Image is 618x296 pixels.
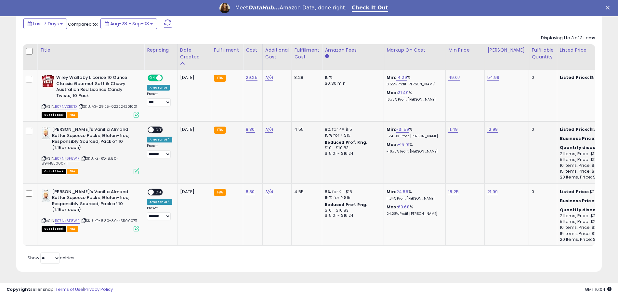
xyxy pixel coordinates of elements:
div: % [387,127,440,139]
img: 412in9GyPoL._SL40_.jpg [42,189,50,202]
b: Max: [387,142,398,148]
a: 21.99 [487,189,498,195]
div: Cost [246,47,260,54]
div: Meet Amazon Data, done right. [235,5,347,11]
div: seller snap | | [7,287,113,293]
div: Amazon Fees [325,47,381,54]
div: Preset: [147,144,172,158]
a: 54.99 [487,74,499,81]
a: 24.55 [396,189,408,195]
small: FBA [214,189,226,196]
div: Fulfillable Quantity [532,47,554,60]
b: Listed Price: [560,74,589,80]
span: OFF [162,75,172,81]
img: Profile image for Georgie [219,3,230,13]
span: FBA [67,112,78,118]
div: Fulfillment [214,47,240,54]
b: Max: [387,204,398,210]
div: % [387,90,440,102]
div: Min Price [448,47,482,54]
span: ON [148,75,156,81]
div: Title [40,47,141,54]
b: Min: [387,74,396,80]
div: ASIN: [42,75,139,117]
div: Fulfillment Cost [294,47,319,60]
span: Last 7 Days [33,20,59,27]
div: 4.55 [294,127,317,132]
span: OFF [154,127,164,133]
div: 2 Items, Price: $12.5 [560,151,614,157]
div: 20 Items, Price: $11.99 [560,174,614,180]
b: Min: [387,126,396,132]
div: 10 Items, Price: $20.9 [560,225,614,230]
div: ASIN: [42,127,139,173]
div: $12.89 [560,127,614,132]
p: 11.84% Profit [PERSON_NAME] [387,196,440,201]
div: Amazon AI [147,85,170,91]
button: Last 7 Days [23,18,67,29]
div: 15 Items, Price: $12.12 [560,168,614,174]
th: The percentage added to the cost of goods (COGS) that forms the calculator for Min & Max prices. [384,44,446,70]
span: All listings that are currently out of stock and unavailable for purchase on Amazon [42,112,66,118]
div: $12.76 [560,136,614,142]
span: FBA [67,226,78,232]
a: 49.07 [448,74,460,81]
div: Preset: [147,206,172,221]
b: Business Price: [560,198,596,204]
div: 4.55 [294,189,317,195]
small: FBA [214,75,226,82]
a: 29.25 [246,74,257,81]
p: 8.52% Profit [PERSON_NAME] [387,82,440,87]
div: $15.01 - $16.24 [325,213,379,218]
span: 2025-09-11 16:04 GMT [585,286,611,292]
a: 12.99 [487,126,498,133]
p: -10.78% Profit [PERSON_NAME] [387,149,440,154]
strong: Copyright [7,286,30,292]
div: $54.99 [560,75,614,80]
div: 20 Items, Price: $20.46 [560,237,614,242]
div: 2 Items, Price: $21.33 [560,213,614,219]
div: % [387,75,440,87]
b: Reduced Prof. Rng. [325,202,367,207]
div: Date Created [180,47,208,60]
span: | SKU: KE-8.80-894455000711 [81,218,138,223]
a: 11.49 [448,126,458,133]
div: $10 - $10.83 [325,208,379,213]
div: Listed Price [560,47,616,54]
a: N/A [265,126,273,133]
b: Wiley Wallaby Licorice 10 Ounce Classic Gourmet Soft & Chewy Australian Red Licorice Candy Twists... [56,75,135,100]
img: 412in9GyPoL._SL40_.jpg [42,127,50,140]
a: N/A [265,74,273,81]
p: 16.75% Profit [PERSON_NAME] [387,97,440,102]
div: ASIN: [42,189,139,231]
a: 8.80 [246,189,255,195]
a: 31.49 [398,90,409,96]
b: [PERSON_NAME]'s Vanilla Almond Butter Squeeze Packs, Gluten-free, Responsibly Sourced, Pack of 10... [52,189,131,215]
div: [DATE] [180,75,206,80]
a: B07NVZB17D [55,104,77,109]
div: Additional Cost [265,47,289,60]
div: $0.30 min [325,80,379,86]
b: Reduced Prof. Rng. [325,140,367,145]
b: [PERSON_NAME]'s Vanilla Almond Butter Squeeze Packs, Gluten-free, Responsibly Sourced, Pack of 10... [52,127,131,152]
b: Max: [387,90,398,96]
div: [DATE] [180,189,206,195]
b: Quantity discounts [560,144,607,151]
div: $15.01 - $16.24 [325,151,379,156]
div: 8% for <= $15 [325,127,379,132]
span: Aug-28 - Sep-03 [110,20,149,27]
img: 51RgtHxMLZL._SL40_.jpg [42,75,55,88]
div: Preset: [147,92,172,106]
button: Aug-28 - Sep-03 [100,18,157,29]
div: : [560,145,614,151]
div: 5 Items, Price: $21.12 [560,219,614,225]
a: B07NK6F8WR [55,156,80,161]
div: 5 Items, Price: $12.38 [560,157,614,163]
a: -31.59 [396,126,409,133]
small: FBA [214,127,226,134]
b: Quantity discounts [560,207,607,213]
div: $21.77 [560,198,614,204]
a: 8.80 [246,126,255,133]
div: Amazon AI * [147,199,172,205]
a: Terms of Use [56,286,83,292]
